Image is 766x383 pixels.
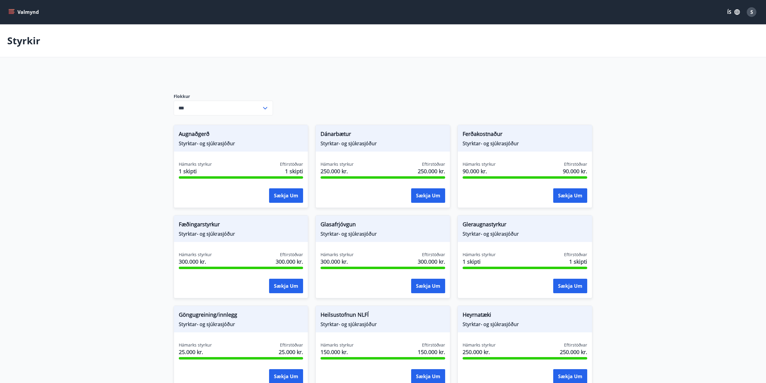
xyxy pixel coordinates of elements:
[563,167,587,175] span: 90.000 kr.
[179,321,303,328] span: Styrktar- og sjúkrasjóður
[179,348,212,356] span: 25.000 kr.
[179,161,212,167] span: Hámarks styrkur
[321,311,445,321] span: Heilsustofnun NLFÍ
[321,140,445,147] span: Styrktar- og sjúkrasjóður
[7,34,40,47] p: Styrkir
[285,167,303,175] span: 1 skipti
[463,140,587,147] span: Styrktar- og sjúkrasjóður
[179,231,303,237] span: Styrktar- og sjúkrasjóður
[422,161,445,167] span: Eftirstöðvar
[411,279,445,293] button: Sækja um
[321,130,445,140] span: Dánarbætur
[411,188,445,203] button: Sækja um
[269,279,303,293] button: Sækja um
[279,348,303,356] span: 25.000 kr.
[174,93,273,99] label: Flokkur
[321,342,354,348] span: Hámarks styrkur
[564,161,587,167] span: Eftirstöðvar
[280,342,303,348] span: Eftirstöðvar
[321,167,354,175] span: 250.000 kr.
[276,258,303,265] span: 300.000 kr.
[179,252,212,258] span: Hámarks styrkur
[463,231,587,237] span: Styrktar- og sjúkrasjóður
[463,348,496,356] span: 250.000 kr.
[422,252,445,258] span: Eftirstöðvar
[724,7,743,17] button: ÍS
[321,161,354,167] span: Hámarks styrkur
[7,7,41,17] button: menu
[463,342,496,348] span: Hámarks styrkur
[553,188,587,203] button: Sækja um
[321,321,445,328] span: Styrktar- og sjúkrasjóður
[564,252,587,258] span: Eftirstöðvar
[280,161,303,167] span: Eftirstöðvar
[269,188,303,203] button: Sækja um
[463,311,587,321] span: Heyrnatæki
[179,130,303,140] span: Augnaðgerð
[179,342,212,348] span: Hámarks styrkur
[463,130,587,140] span: Ferðakostnaður
[560,348,587,356] span: 250.000 kr.
[553,279,587,293] button: Sækja um
[463,161,496,167] span: Hámarks styrkur
[564,342,587,348] span: Eftirstöðvar
[321,220,445,231] span: Glasafrjóvgun
[418,167,445,175] span: 250.000 kr.
[463,252,496,258] span: Hámarks styrkur
[463,167,496,175] span: 90.000 kr.
[321,252,354,258] span: Hámarks styrkur
[463,258,496,265] span: 1 skipti
[463,321,587,328] span: Styrktar- og sjúkrasjóður
[179,140,303,147] span: Styrktar- og sjúkrasjóður
[179,220,303,231] span: Fæðingarstyrkur
[744,5,759,19] button: S
[463,220,587,231] span: Gleraugnastyrkur
[418,258,445,265] span: 300.000 kr.
[179,311,303,321] span: Göngugreining/innlegg
[422,342,445,348] span: Eftirstöðvar
[569,258,587,265] span: 1 skipti
[321,258,354,265] span: 300.000 kr.
[750,9,753,15] span: S
[321,348,354,356] span: 150.000 kr.
[280,252,303,258] span: Eftirstöðvar
[179,167,212,175] span: 1 skipti
[179,258,212,265] span: 300.000 kr.
[418,348,445,356] span: 150.000 kr.
[321,231,445,237] span: Styrktar- og sjúkrasjóður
